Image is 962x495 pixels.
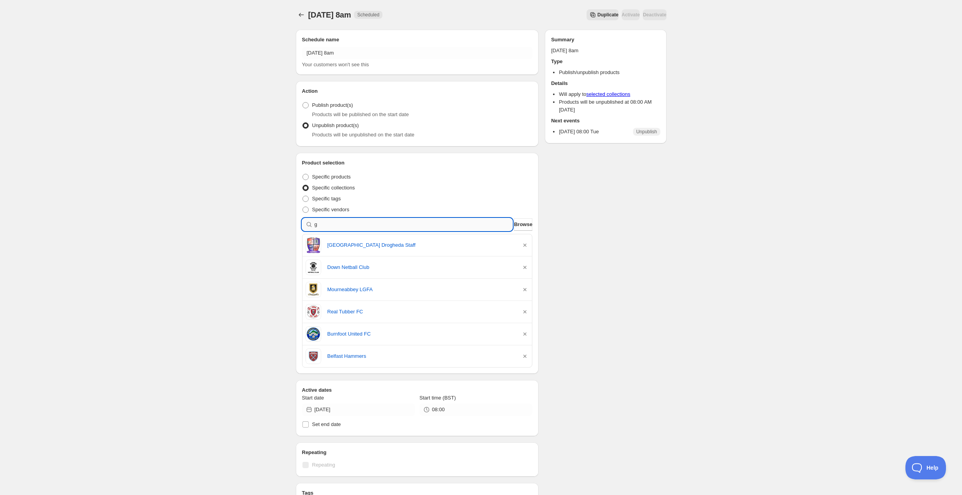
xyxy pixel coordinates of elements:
span: [DATE] 8am [308,11,351,19]
h2: Type [551,58,660,65]
span: Unpublish product(s) [312,122,359,128]
a: selected collections [586,91,630,97]
span: Specific collections [312,185,355,191]
span: Specific products [312,174,351,180]
p: [DATE] 8am [551,47,660,55]
span: Browse [514,221,532,228]
a: Real Tubber FC [327,308,515,316]
a: Mourneabbey LGFA [327,286,515,293]
h2: Repeating [302,449,533,456]
span: Scheduled [357,12,379,18]
span: Products will be unpublished on the start date [312,132,414,138]
button: Secondary action label [587,9,619,20]
button: Browse [514,218,532,231]
li: Publish/unpublish products [559,69,660,76]
span: Repeating [312,462,335,468]
span: Specific tags [312,196,341,202]
h2: Schedule name [302,36,533,44]
h2: Action [302,87,533,95]
li: Will apply to [559,90,660,98]
span: Unpublish [636,129,657,135]
a: Burnfoot United FC [327,330,515,338]
button: Schedules [296,9,307,20]
a: Belfast Hammers [327,352,515,360]
h2: Product selection [302,159,533,167]
span: Duplicate [597,12,619,18]
span: Start time (BST) [420,395,456,401]
p: [DATE] 08:00 Tue [559,128,599,136]
span: Your customers won't see this [302,62,369,67]
a: Down Netball Club [327,263,515,271]
li: Products will be unpublished at 08:00 AM [DATE] [559,98,660,114]
span: Publish product(s) [312,102,353,108]
h2: Details [551,80,660,87]
span: Start date [302,395,324,401]
span: Set end date [312,421,341,427]
a: [GEOGRAPHIC_DATA] Drogheda Staff [327,241,515,249]
span: Products will be published on the start date [312,111,409,117]
span: Specific vendors [312,207,349,212]
h2: Active dates [302,386,533,394]
h2: Summary [551,36,660,44]
h2: Next events [551,117,660,125]
input: Search collections [315,218,513,231]
iframe: Toggle Customer Support [905,456,946,479]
